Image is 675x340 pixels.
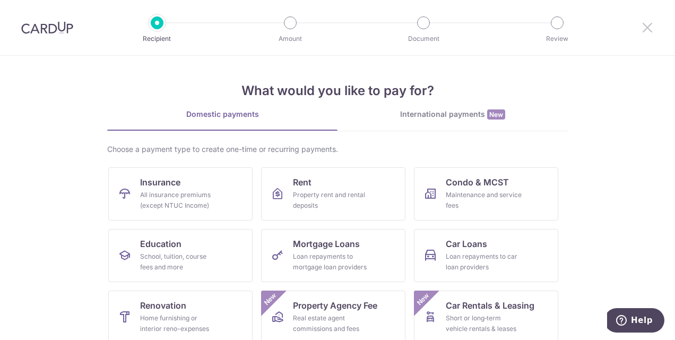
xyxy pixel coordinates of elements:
div: Choose a payment type to create one-time or recurring payments. [107,144,568,155]
a: Mortgage LoansLoan repayments to mortgage loan providers [261,229,405,282]
div: Loan repayments to mortgage loan providers [293,251,369,273]
span: Property Agency Fee [293,299,377,312]
span: New [262,291,279,308]
span: New [414,291,432,308]
span: Condo & MCST [446,176,509,189]
h4: What would you like to pay for? [107,81,568,100]
a: Condo & MCSTMaintenance and service fees [414,167,558,220]
span: Education [140,237,181,250]
span: Renovation [140,299,186,312]
a: Car LoansLoan repayments to car loan providers [414,229,558,282]
a: RentProperty rent and rental deposits [261,167,405,220]
p: Review [518,33,596,44]
div: Property rent and rental deposits [293,190,369,211]
div: All insurance premiums (except NTUC Income) [140,190,217,211]
p: Amount [251,33,330,44]
span: Mortgage Loans [293,237,360,250]
span: New [487,109,505,120]
span: Insurance [140,176,180,189]
span: Rent [293,176,311,189]
span: Car Rentals & Leasing [446,299,534,312]
div: Short or long‑term vehicle rentals & leases [446,313,522,334]
p: Recipient [118,33,196,44]
div: Domestic payments [107,109,337,120]
div: School, tuition, course fees and more [140,251,217,273]
div: Real estate agent commissions and fees [293,313,369,334]
p: Document [384,33,463,44]
iframe: Opens a widget where you can find more information [607,308,664,335]
div: Loan repayments to car loan providers [446,251,522,273]
div: International payments [337,109,568,120]
img: CardUp [21,21,73,34]
div: Home furnishing or interior reno-expenses [140,313,217,334]
a: EducationSchool, tuition, course fees and more [108,229,253,282]
span: Car Loans [446,237,487,250]
div: Maintenance and service fees [446,190,522,211]
a: InsuranceAll insurance premiums (except NTUC Income) [108,167,253,220]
